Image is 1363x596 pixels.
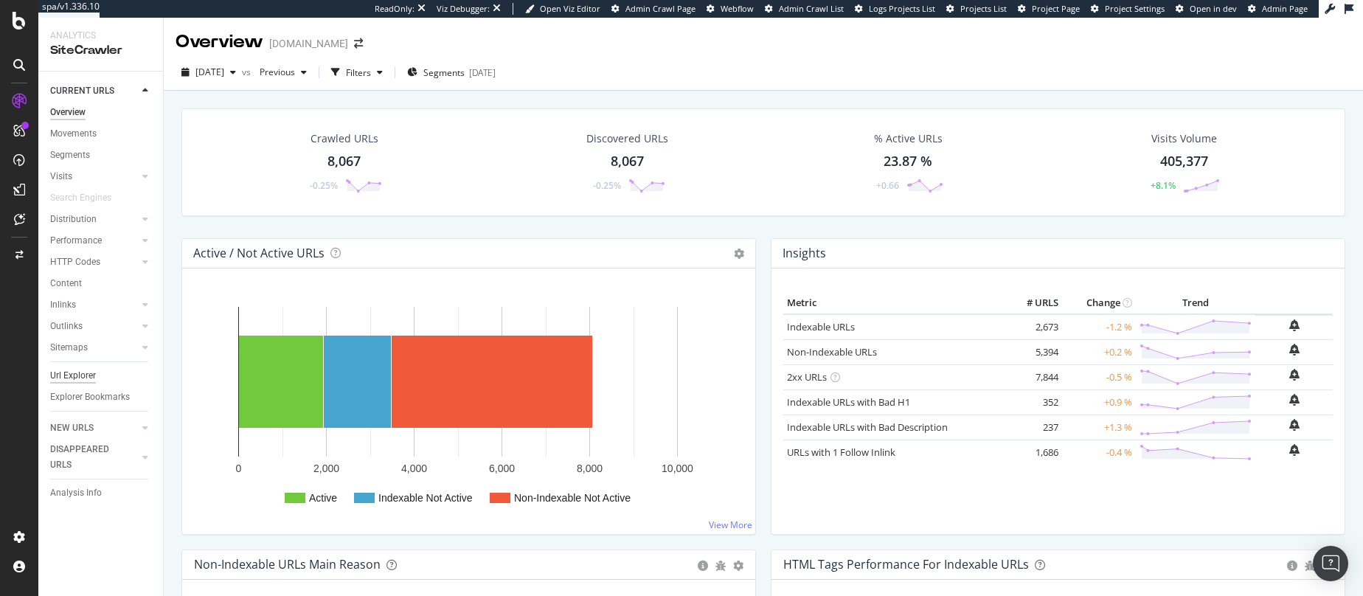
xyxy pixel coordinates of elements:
[50,368,96,384] div: Url Explorer
[325,60,389,84] button: Filters
[375,3,415,15] div: ReadOnly:
[586,131,668,146] div: Discovered URLs
[254,66,295,78] span: Previous
[1062,292,1136,314] th: Change
[1003,389,1062,415] td: 352
[1018,3,1080,15] a: Project Page
[787,370,827,384] a: 2xx URLs
[1313,546,1348,581] div: Open Intercom Messenger
[611,152,644,171] div: 8,067
[313,462,339,474] text: 2,000
[50,420,138,436] a: NEW URLS
[50,389,153,405] a: Explorer Bookmarks
[1289,369,1300,381] div: bell-plus
[50,105,153,120] a: Overview
[1091,3,1165,15] a: Project Settings
[50,485,102,501] div: Analysis Info
[525,3,600,15] a: Open Viz Editor
[1003,314,1062,340] td: 2,673
[50,30,151,42] div: Analytics
[855,3,935,15] a: Logs Projects List
[734,249,744,259] i: Options
[50,169,72,184] div: Visits
[1062,415,1136,440] td: +1.3 %
[783,292,1003,314] th: Metric
[50,389,130,405] div: Explorer Bookmarks
[1160,152,1208,171] div: 405,377
[874,131,943,146] div: % Active URLs
[698,561,708,571] div: circle-info
[437,3,490,15] div: Viz Debugger:
[721,3,754,14] span: Webflow
[50,148,90,163] div: Segments
[50,319,138,334] a: Outlinks
[1003,440,1062,465] td: 1,686
[707,3,754,15] a: Webflow
[1151,179,1176,192] div: +8.1%
[423,66,465,79] span: Segments
[1289,344,1300,356] div: bell-plus
[309,492,337,504] text: Active
[1289,319,1300,331] div: bell-plus
[310,179,338,192] div: -0.25%
[50,254,100,270] div: HTTP Codes
[50,42,151,59] div: SiteCrawler
[783,557,1029,572] div: HTML Tags Performance for Indexable URLs
[346,66,371,79] div: Filters
[50,297,76,313] div: Inlinks
[236,462,242,474] text: 0
[1062,440,1136,465] td: -0.4 %
[1003,364,1062,389] td: 7,844
[50,254,138,270] a: HTTP Codes
[50,276,82,291] div: Content
[50,190,111,206] div: Search Engines
[1305,561,1315,571] div: bug
[1062,364,1136,389] td: -0.5 %
[1176,3,1237,15] a: Open in dev
[625,3,696,14] span: Admin Crawl Page
[1289,444,1300,456] div: bell-plus
[50,233,102,249] div: Performance
[783,243,826,263] h4: Insights
[1062,339,1136,364] td: +0.2 %
[176,30,263,55] div: Overview
[50,233,138,249] a: Performance
[401,462,427,474] text: 4,000
[50,126,97,142] div: Movements
[50,485,153,501] a: Analysis Info
[715,561,726,571] div: bug
[577,462,603,474] text: 8,000
[1262,3,1308,14] span: Admin Page
[311,131,378,146] div: Crawled URLs
[1289,419,1300,431] div: bell-plus
[514,492,631,504] text: Non-Indexable Not Active
[50,442,138,473] a: DISAPPEARED URLS
[401,60,502,84] button: Segments[DATE]
[876,179,899,192] div: +0.66
[787,446,895,459] a: URLs with 1 Follow Inlink
[540,3,600,14] span: Open Viz Editor
[1003,339,1062,364] td: 5,394
[269,36,348,51] div: [DOMAIN_NAME]
[327,152,361,171] div: 8,067
[1003,415,1062,440] td: 237
[50,340,88,356] div: Sitemaps
[611,3,696,15] a: Admin Crawl Page
[787,395,910,409] a: Indexable URLs with Bad H1
[1062,389,1136,415] td: +0.9 %
[50,212,138,227] a: Distribution
[378,492,473,504] text: Indexable Not Active
[787,345,877,358] a: Non-Indexable URLs
[787,420,948,434] a: Indexable URLs with Bad Description
[1003,292,1062,314] th: # URLS
[50,212,97,227] div: Distribution
[50,297,138,313] a: Inlinks
[50,148,153,163] a: Segments
[489,462,515,474] text: 6,000
[50,190,126,206] a: Search Engines
[1289,394,1300,406] div: bell-plus
[1136,292,1255,314] th: Trend
[194,292,743,522] svg: A chart.
[1151,131,1217,146] div: Visits Volume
